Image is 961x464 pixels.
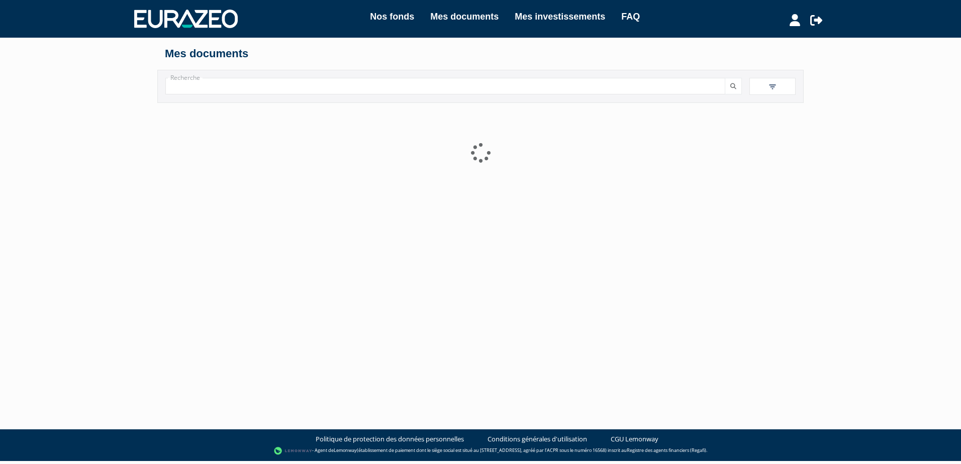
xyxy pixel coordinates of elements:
[134,10,238,28] img: 1732889491-logotype_eurazeo_blanc_rvb.png
[627,447,706,454] a: Registre des agents financiers (Regafi)
[274,446,313,456] img: logo-lemonway.png
[611,434,658,444] a: CGU Lemonway
[515,10,605,24] a: Mes investissements
[621,10,640,24] a: FAQ
[334,447,357,454] a: Lemonway
[430,10,499,24] a: Mes documents
[10,446,951,456] div: - Agent de (établissement de paiement dont le siège social est situé au [STREET_ADDRESS], agréé p...
[370,10,414,24] a: Nos fonds
[768,82,777,91] img: filter.svg
[488,434,587,444] a: Conditions générales d'utilisation
[165,48,796,60] h4: Mes documents
[165,78,725,94] input: Recherche
[316,434,464,444] a: Politique de protection des données personnelles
